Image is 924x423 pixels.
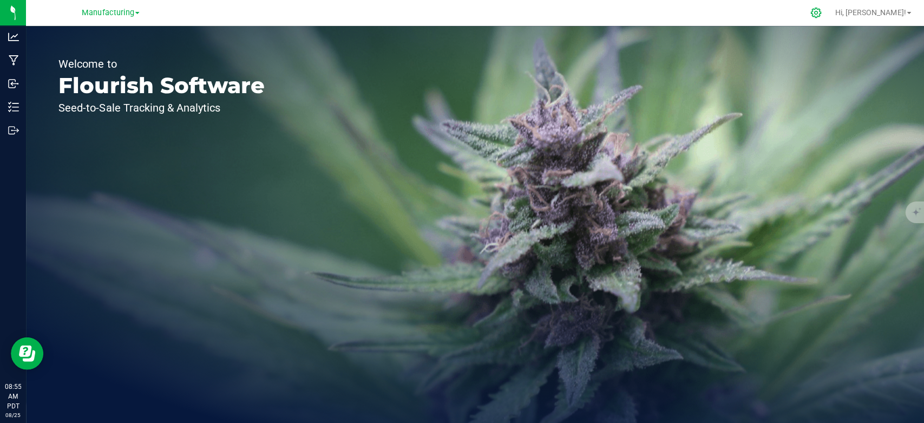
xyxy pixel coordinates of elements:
p: 08/25 [5,410,21,418]
inline-svg: Manufacturing [8,55,19,66]
span: Manufacturing [82,8,134,17]
span: Hi, [PERSON_NAME]! [833,8,903,17]
inline-svg: Inbound [8,78,19,89]
div: Manage settings [807,7,822,18]
inline-svg: Outbound [8,125,19,135]
inline-svg: Inventory [8,101,19,112]
p: Welcome to [58,58,264,69]
inline-svg: Analytics [8,31,19,42]
iframe: Resource center [11,336,43,369]
p: Flourish Software [58,75,264,96]
p: Seed-to-Sale Tracking & Analytics [58,102,264,113]
p: 08:55 AM PDT [5,381,21,410]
